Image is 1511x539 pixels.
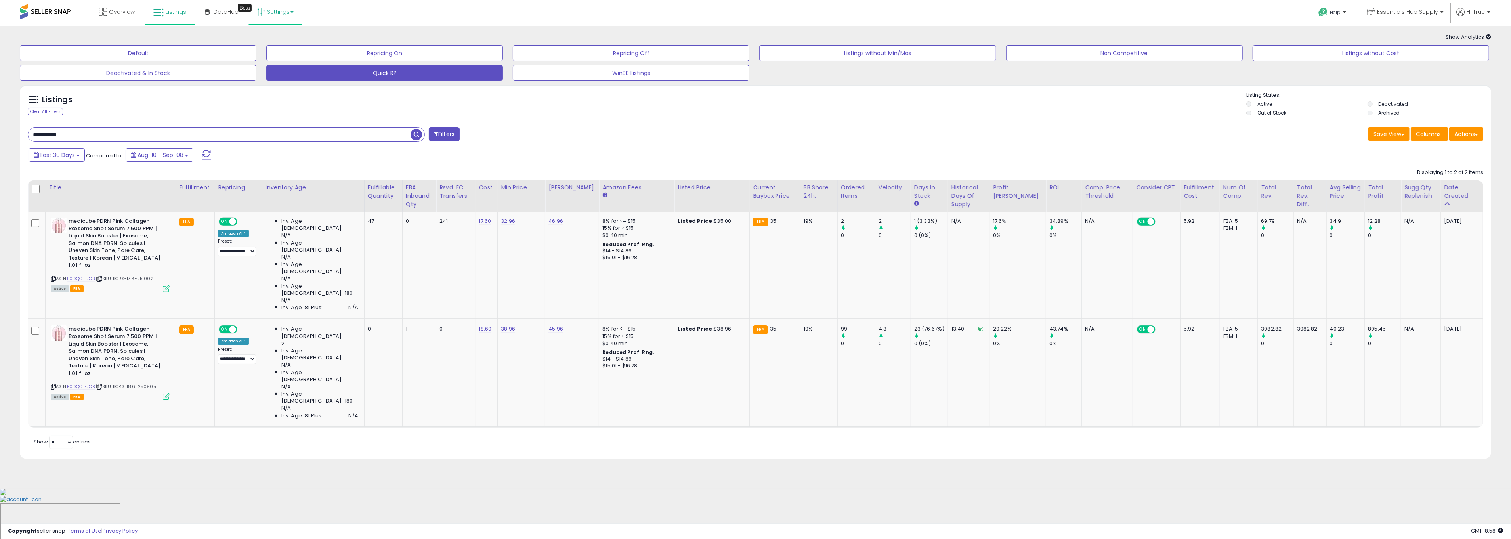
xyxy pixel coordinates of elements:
div: $0.40 min [602,232,668,239]
span: N/A [281,297,291,304]
span: N/A [281,405,291,412]
div: 0% [1049,340,1081,347]
a: Hi Truc [1456,8,1490,26]
span: Essentials Hub Supply [1377,8,1438,16]
div: 0 [439,325,469,333]
div: BB Share 24h. [804,183,834,200]
div: 0 [1368,232,1401,239]
div: Preset: [218,239,256,256]
div: $14 - $14.86 [602,356,668,363]
div: N/A [1404,218,1435,225]
a: 45.96 [548,325,563,333]
div: 2 [841,218,875,225]
div: 19% [804,218,831,225]
div: [DATE] [1444,325,1476,333]
span: ON [220,218,229,225]
button: Aug-10 - Sep-08 [126,148,193,162]
a: B0DQCLFJCB [67,383,95,390]
span: DataHub [214,8,239,16]
div: Preset: [218,347,256,365]
b: medicube PDRN Pink Collagen Exosome Shot Serum 7,500 PPM | Liquid Skin Booster | Exosome, Salmon ... [69,218,165,271]
div: Min Price [501,183,542,192]
a: 18.60 [479,325,492,333]
span: Inv. Age [DEMOGRAPHIC_DATA]: [281,239,358,254]
div: FBA inbound Qty [406,183,433,208]
span: Inv. Age [DEMOGRAPHIC_DATA]: [281,325,358,340]
div: N/A [1085,325,1127,333]
div: Total Rev. [1261,183,1290,200]
div: Consider CPT [1136,183,1177,192]
div: ROI [1049,183,1078,192]
div: 0% [993,232,1046,239]
div: Amazon AI * [218,230,249,237]
small: FBA [179,218,194,226]
span: 2 [281,340,285,347]
div: 0% [1049,232,1081,239]
div: $0.40 min [602,340,668,347]
button: Actions [1449,127,1483,141]
div: [DATE] [1444,218,1476,225]
img: 31BvNp1n4dL._SL40_.jpg [51,325,67,341]
span: Last 30 Days [40,151,75,159]
button: WinBB Listings [513,65,749,81]
button: Non Competitive [1006,45,1243,61]
div: 0 [1368,340,1401,347]
div: Repricing [218,183,258,192]
span: FBA [70,394,84,400]
span: Listings [166,8,186,16]
button: Last 30 Days [29,148,85,162]
span: Inv. Age 181 Plus: [281,304,323,311]
div: Date Created [1444,183,1480,200]
span: Inv. Age [DEMOGRAPHIC_DATA]: [281,347,358,361]
div: 5.92 [1184,218,1214,225]
div: Title [49,183,172,192]
div: 5.92 [1184,325,1214,333]
div: 34.9 [1330,218,1365,225]
span: N/A [281,361,291,369]
div: 0 [841,232,875,239]
div: $35.00 [678,218,743,225]
div: Fulfillment Cost [1184,183,1217,200]
div: Num of Comp. [1223,183,1255,200]
a: B0DQCLFJCB [67,275,95,282]
button: Filters [429,127,460,141]
b: medicube PDRN Pink Collagen Exosome Shot Serum 7,500 PPM | Liquid Skin Booster | Exosome, Salmon ... [69,325,165,379]
div: 0 [879,232,911,239]
div: N/A [1404,325,1435,333]
div: 34.89% [1049,218,1081,225]
div: 40.23 [1330,325,1365,333]
div: 805.45 [1368,325,1401,333]
div: 1 [406,325,430,333]
div: 0 (0%) [914,232,948,239]
div: Amazon AI * [218,338,249,345]
span: ON [1138,326,1148,333]
button: Columns [1411,127,1448,141]
div: Cost [479,183,495,192]
div: Amazon Fees [602,183,671,192]
a: 32.96 [501,217,515,225]
div: FBA: 5 [1223,218,1252,225]
div: Profit [PERSON_NAME] [993,183,1043,200]
span: FBA [70,285,84,292]
div: 0 [1330,232,1365,239]
span: Columns [1416,130,1441,138]
i: Get Help [1318,7,1328,17]
button: Repricing On [266,45,503,61]
div: 0% [993,340,1046,347]
div: 47 [368,218,396,225]
div: Listed Price [678,183,746,192]
span: Inv. Age [DEMOGRAPHIC_DATA]: [281,218,358,232]
th: Please note that this number is a calculation based on your required days of coverage and your ve... [1401,180,1441,212]
div: 17.6% [993,218,1046,225]
div: 0 [841,340,875,347]
div: 99 [841,325,875,333]
div: Velocity [879,183,907,192]
div: 0 [879,340,911,347]
div: Rsvd. FC Transfers [439,183,472,200]
div: 43.74% [1049,325,1081,333]
div: 0 [1261,340,1293,347]
a: Help [1312,1,1354,26]
span: Inv. Age [DEMOGRAPHIC_DATA]: [281,261,358,275]
div: 8% for <= $15 [602,325,668,333]
img: 31BvNp1n4dL._SL40_.jpg [51,218,67,233]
